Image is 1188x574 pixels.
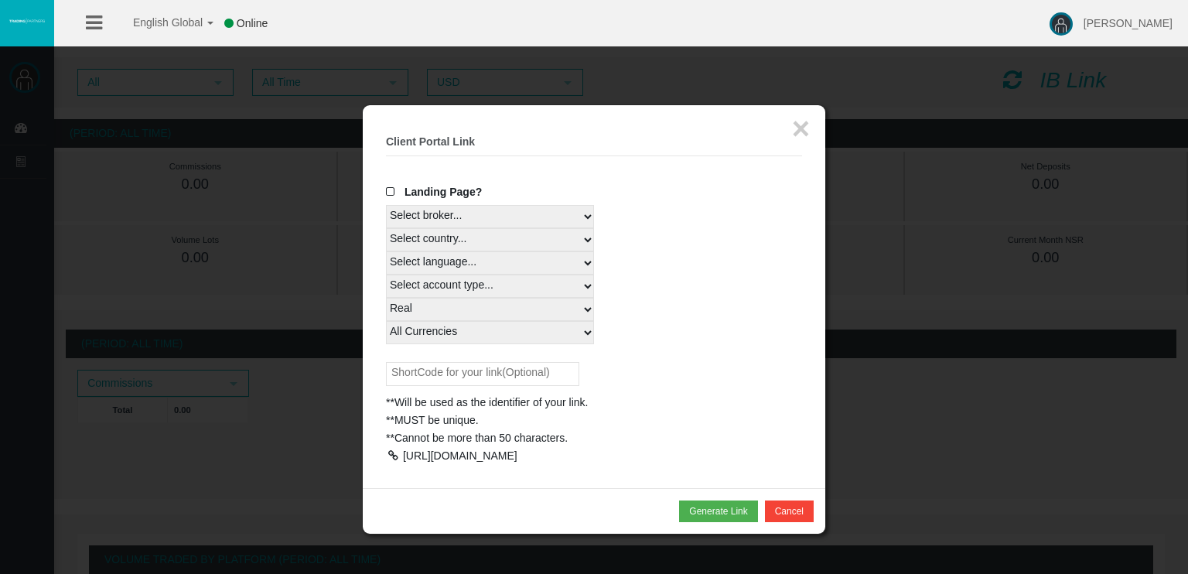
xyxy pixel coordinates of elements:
[1084,17,1173,29] span: [PERSON_NAME]
[113,16,203,29] span: English Global
[386,394,802,412] div: **Will be used as the identifier of your link.
[386,362,579,386] input: ShortCode for your link(Optional)
[386,450,400,461] div: Copy Direct Link
[1050,12,1073,36] img: user-image
[403,449,517,462] div: [URL][DOMAIN_NAME]
[679,501,757,522] button: Generate Link
[8,18,46,24] img: logo.svg
[386,412,802,429] div: **MUST be unique.
[405,186,482,198] span: Landing Page?
[237,17,268,29] span: Online
[386,429,802,447] div: **Cannot be more than 50 characters.
[792,113,810,144] button: ×
[386,135,475,148] b: Client Portal Link
[765,501,814,522] button: Cancel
